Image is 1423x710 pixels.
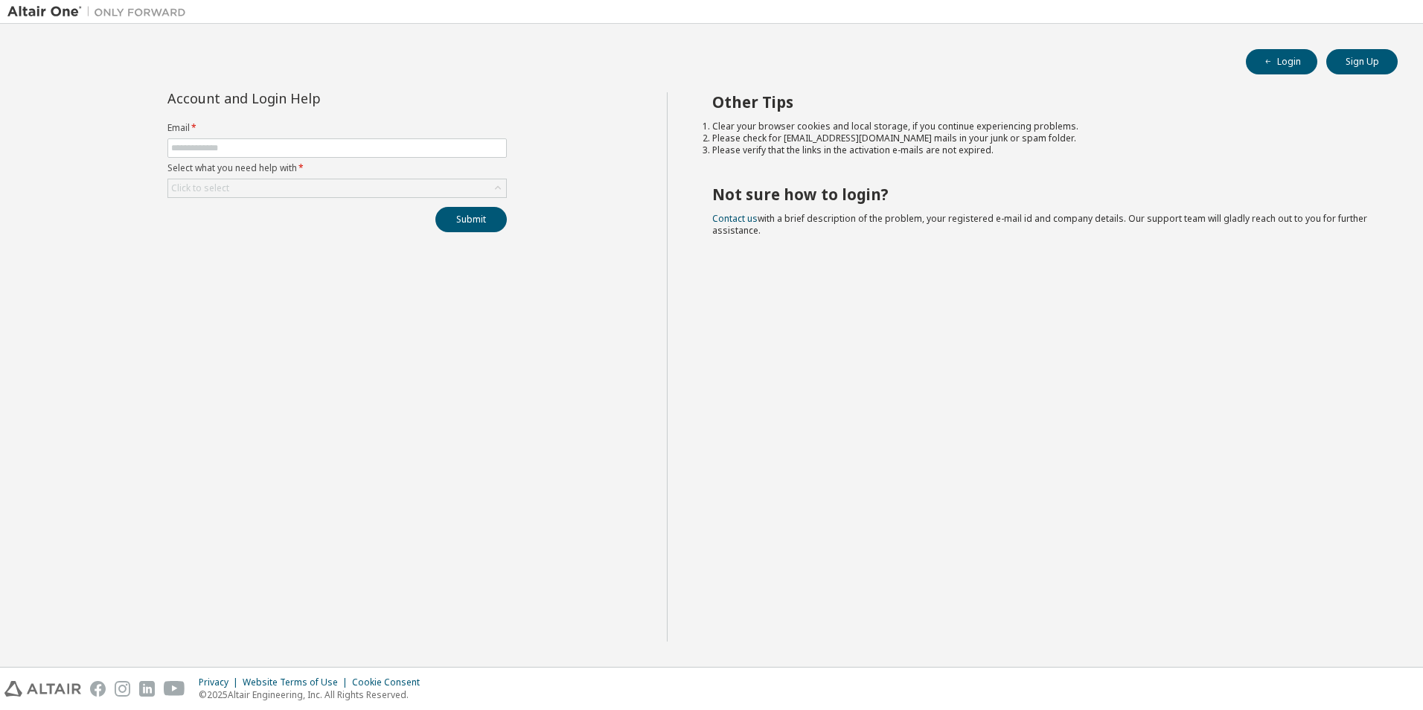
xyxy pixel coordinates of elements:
button: Sign Up [1326,49,1398,74]
span: with a brief description of the problem, your registered e-mail id and company details. Our suppo... [712,212,1367,237]
li: Please check for [EMAIL_ADDRESS][DOMAIN_NAME] mails in your junk or spam folder. [712,132,1372,144]
img: linkedin.svg [139,681,155,697]
div: Privacy [199,677,243,688]
label: Email [167,122,507,134]
div: Cookie Consent [352,677,429,688]
a: Contact us [712,212,758,225]
li: Please verify that the links in the activation e-mails are not expired. [712,144,1372,156]
label: Select what you need help with [167,162,507,174]
button: Submit [435,207,507,232]
img: youtube.svg [164,681,185,697]
div: Click to select [171,182,229,194]
h2: Not sure how to login? [712,185,1372,204]
img: Altair One [7,4,194,19]
li: Clear your browser cookies and local storage, if you continue experiencing problems. [712,121,1372,132]
img: altair_logo.svg [4,681,81,697]
p: © 2025 Altair Engineering, Inc. All Rights Reserved. [199,688,429,701]
div: Account and Login Help [167,92,439,104]
img: facebook.svg [90,681,106,697]
div: Website Terms of Use [243,677,352,688]
img: instagram.svg [115,681,130,697]
button: Login [1246,49,1317,74]
h2: Other Tips [712,92,1372,112]
div: Click to select [168,179,506,197]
